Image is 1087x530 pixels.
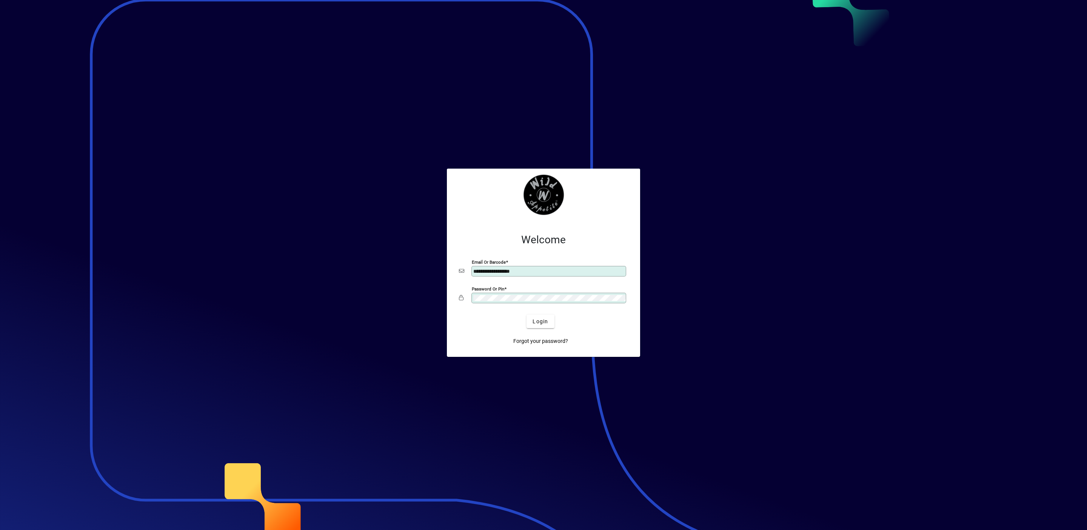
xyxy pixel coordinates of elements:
[510,334,571,348] a: Forgot your password?
[527,315,554,328] button: Login
[472,286,504,292] mat-label: Password or Pin
[513,337,568,345] span: Forgot your password?
[472,260,506,265] mat-label: Email or Barcode
[533,318,548,326] span: Login
[459,234,628,246] h2: Welcome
